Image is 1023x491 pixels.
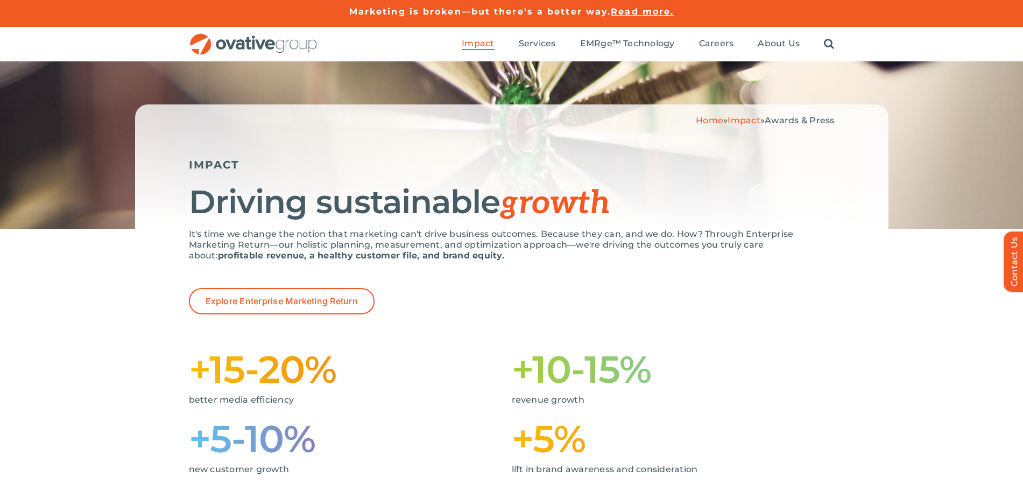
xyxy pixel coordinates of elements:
[519,38,556,50] a: Services
[519,38,556,49] span: Services
[512,352,835,387] h1: +10-15%
[189,422,512,456] h1: +5-10%
[696,115,834,125] span: » »
[500,184,610,223] span: growth
[824,38,834,50] a: Search
[611,6,674,17] a: Read more.
[758,38,800,50] a: About Us
[462,38,494,49] span: Impact
[189,464,496,475] p: new customer growth
[206,296,358,306] span: Explore Enterprise Marketing Return
[728,115,760,125] a: Impact
[699,38,734,49] span: Careers
[189,158,835,171] h5: IMPACT
[349,6,611,17] a: Marketing is broken—but there's a better way.
[462,38,494,50] a: Impact
[218,250,504,261] strong: profitable revenue, a healthy customer file, and brand equity.
[512,464,819,475] p: lift in brand awareness and consideration
[189,229,835,261] p: It's time we change the notion that marketing can't drive business outcomes. Because they can, an...
[189,395,496,405] p: better media efficiency
[699,38,734,50] a: Careers
[189,185,835,221] h1: Driving sustainable
[758,38,800,49] span: About Us
[765,115,834,125] span: Awards & Press
[189,352,512,387] h1: +15-20%
[580,38,675,49] span: EMRge™ Technology
[512,395,819,405] p: revenue growth
[512,422,835,456] h1: +5%
[189,32,318,43] a: OG_Full_horizontal_RGB
[189,288,375,314] a: Explore Enterprise Marketing Return
[696,115,723,125] a: Home
[580,38,675,50] a: EMRge™ Technology
[462,27,834,61] nav: Menu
